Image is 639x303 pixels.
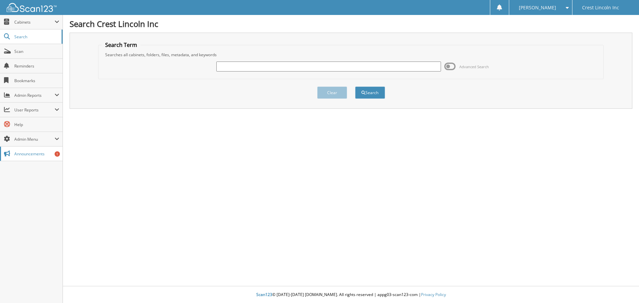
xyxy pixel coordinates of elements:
[459,64,489,69] span: Advanced Search
[70,18,632,29] h1: Search Crest Lincoln Inc
[14,63,59,69] span: Reminders
[102,52,600,58] div: Searches all cabinets, folders, files, metadata, and keywords
[256,292,272,297] span: Scan123
[102,41,140,49] legend: Search Term
[317,86,347,99] button: Clear
[14,107,55,113] span: User Reports
[7,3,57,12] img: scan123-logo-white.svg
[14,151,59,157] span: Announcements
[14,78,59,83] span: Bookmarks
[14,19,55,25] span: Cabinets
[14,49,59,54] span: Scan
[355,86,385,99] button: Search
[582,6,619,10] span: Crest Lincoln Inc
[63,287,639,303] div: © [DATE]-[DATE] [DOMAIN_NAME]. All rights reserved | appg03-scan123-com |
[55,151,60,157] div: 1
[14,136,55,142] span: Admin Menu
[421,292,446,297] a: Privacy Policy
[14,34,58,40] span: Search
[519,6,556,10] span: [PERSON_NAME]
[14,122,59,127] span: Help
[14,92,55,98] span: Admin Reports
